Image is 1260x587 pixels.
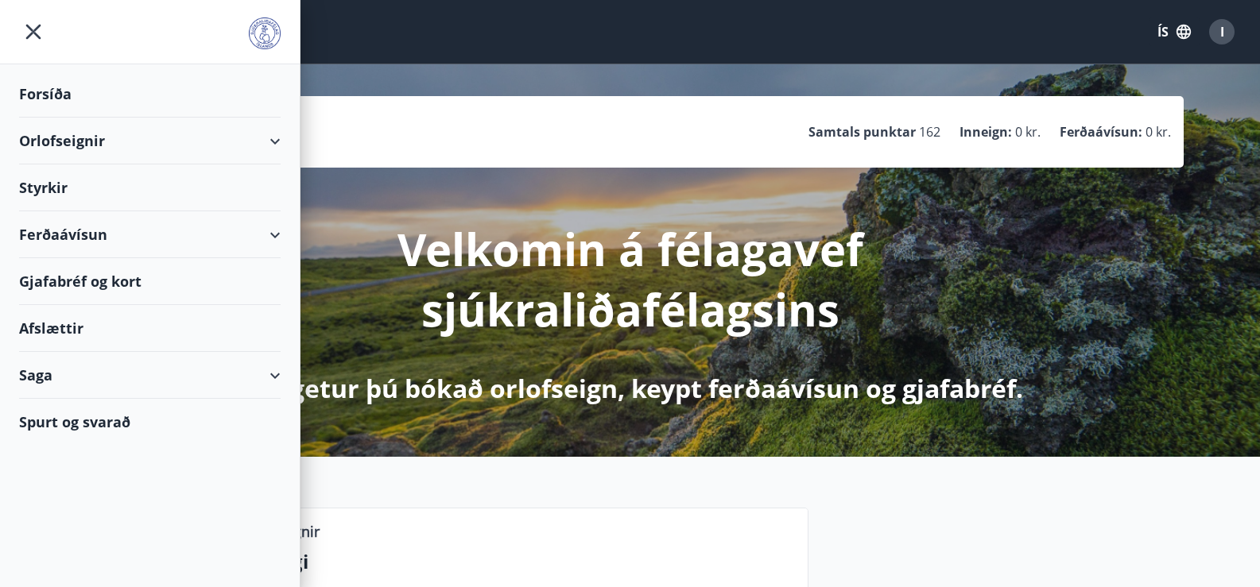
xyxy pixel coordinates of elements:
[1203,13,1241,51] button: I
[194,548,795,575] p: Næstu helgi
[1149,17,1200,46] button: ÍS
[1015,123,1041,141] span: 0 kr.
[19,211,281,258] div: Ferðaávísun
[19,164,281,211] div: Styrkir
[211,218,1050,339] p: Velkomin á félagavef sjúkraliðafélagsins
[919,123,940,141] span: 162
[194,521,320,542] p: Lausar orlofseignir
[19,17,48,46] button: menu
[19,118,281,164] div: Orlofseignir
[1060,123,1142,141] p: Ferðaávísun :
[19,305,281,352] div: Afslættir
[238,371,1023,406] p: Hér getur þú bókað orlofseign, keypt ferðaávísun og gjafabréf.
[249,17,281,49] img: union_logo
[1220,23,1224,41] span: I
[19,399,281,445] div: Spurt og svarað
[1146,123,1171,141] span: 0 kr.
[19,258,281,305] div: Gjafabréf og kort
[19,352,281,399] div: Saga
[960,123,1012,141] p: Inneign :
[19,71,281,118] div: Forsíða
[808,123,916,141] p: Samtals punktar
